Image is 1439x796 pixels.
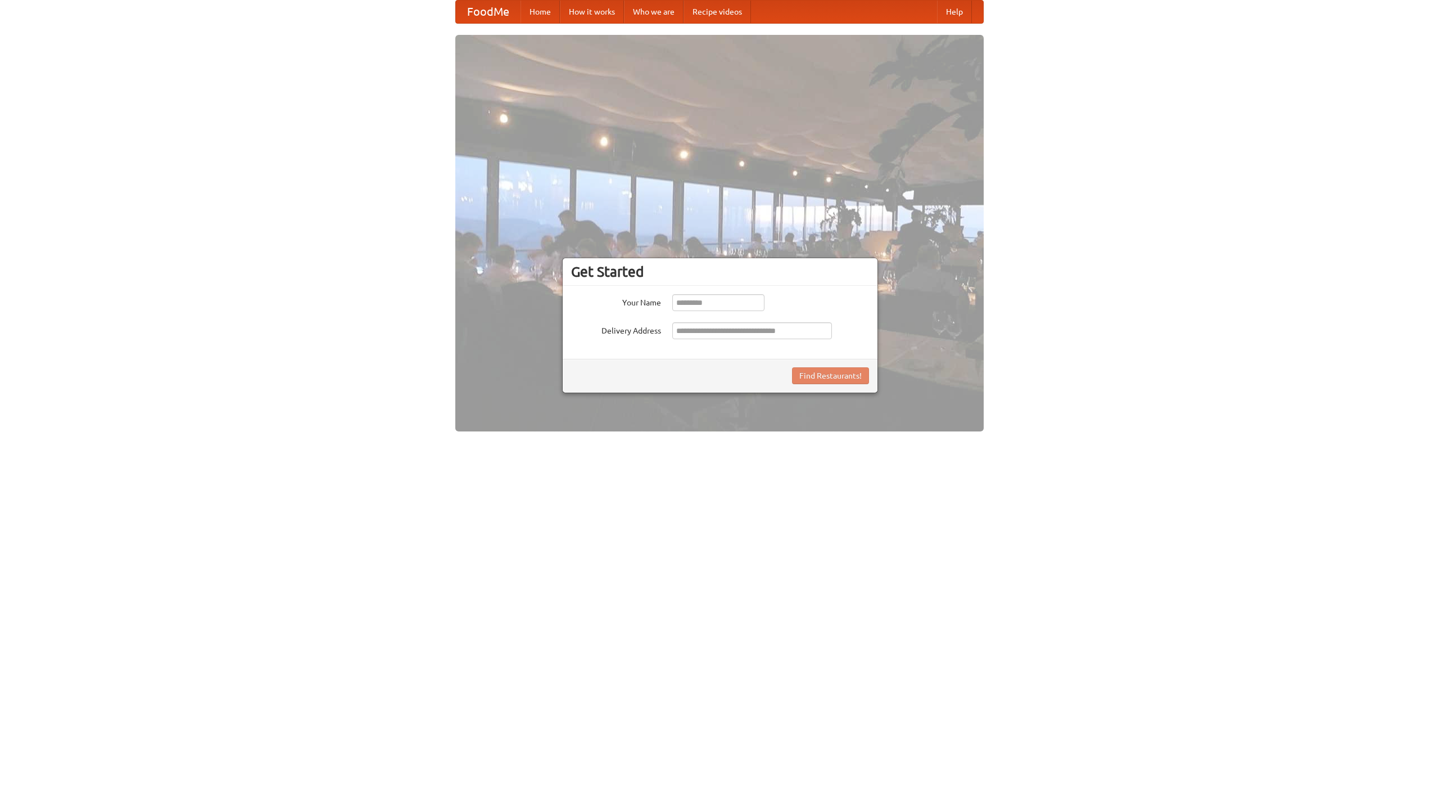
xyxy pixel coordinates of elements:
h3: Get Started [571,263,869,280]
a: Who we are [624,1,684,23]
a: Home [521,1,560,23]
label: Delivery Address [571,322,661,336]
a: Recipe videos [684,1,751,23]
a: How it works [560,1,624,23]
a: FoodMe [456,1,521,23]
button: Find Restaurants! [792,367,869,384]
a: Help [937,1,972,23]
label: Your Name [571,294,661,308]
